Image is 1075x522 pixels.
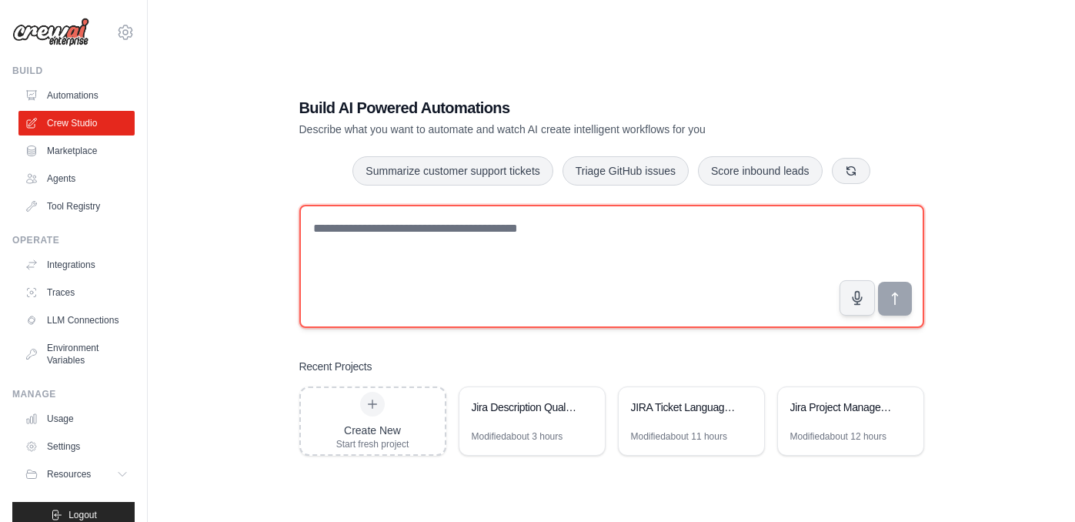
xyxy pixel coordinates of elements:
h3: Recent Projects [299,359,372,374]
a: Agents [18,166,135,191]
div: JIRA Ticket Language Quality Checker [631,400,736,415]
span: Resources [47,468,91,480]
button: Click to speak your automation idea [840,280,875,316]
div: Jira Description Quality Analyzer [472,400,577,415]
a: Usage [18,407,135,431]
a: LLM Connections [18,308,135,333]
p: Describe what you want to automate and watch AI create intelligent workflows for you [299,122,816,137]
iframe: Chat Widget [998,448,1075,522]
div: Create New [336,423,409,438]
div: Manage [12,388,135,400]
button: Get new suggestions [832,158,870,184]
div: Jira Project Management Automation [790,400,896,415]
a: Settings [18,434,135,459]
button: Triage GitHub issues [563,156,689,186]
button: Summarize customer support tickets [352,156,553,186]
div: Modified about 11 hours [631,430,727,443]
span: Logout [68,509,97,521]
a: Environment Variables [18,336,135,373]
a: Automations [18,83,135,108]
div: Start fresh project [336,438,409,450]
button: Resources [18,462,135,487]
img: Logo [12,18,89,47]
a: Marketplace [18,139,135,163]
div: Build [12,65,135,77]
div: Operate [12,234,135,246]
a: Crew Studio [18,111,135,136]
div: Modified about 12 hours [790,430,886,443]
h1: Build AI Powered Automations [299,97,816,119]
a: Integrations [18,253,135,277]
a: Tool Registry [18,194,135,219]
a: Traces [18,280,135,305]
div: Modified about 3 hours [472,430,563,443]
button: Score inbound leads [698,156,823,186]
